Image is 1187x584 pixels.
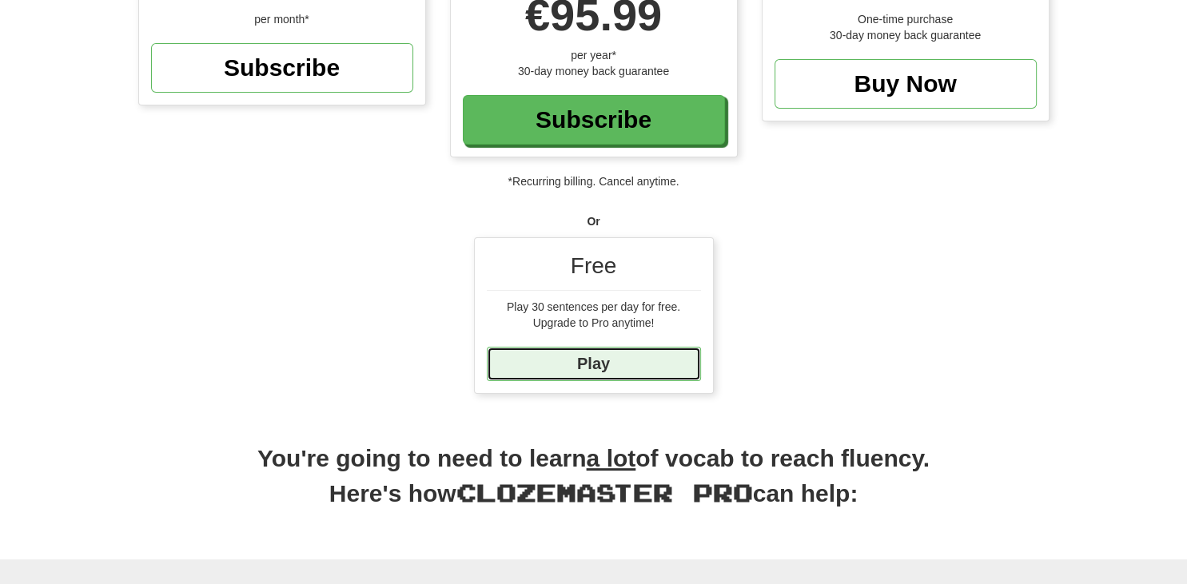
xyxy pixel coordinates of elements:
div: per month* [151,11,413,27]
strong: Or [587,215,599,228]
a: Subscribe [463,95,725,145]
div: Play 30 sentences per day for free. [487,299,701,315]
div: Free [487,250,701,291]
a: Buy Now [775,59,1037,109]
u: a lot [587,445,636,471]
div: 30-day money back guarantee [463,63,725,79]
h2: You're going to need to learn of vocab to reach fluency. Here's how can help: [138,442,1050,528]
div: Upgrade to Pro anytime! [487,315,701,331]
div: 30-day money back guarantee [775,27,1037,43]
div: per year* [463,47,725,63]
a: Subscribe [151,43,413,93]
span: Clozemaster Pro [456,478,753,507]
div: One-time purchase [775,11,1037,27]
a: Play [487,347,701,381]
